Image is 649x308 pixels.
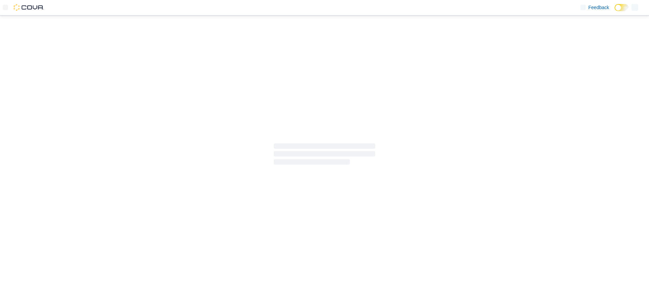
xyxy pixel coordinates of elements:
span: Loading [274,145,375,166]
input: Dark Mode [615,4,629,11]
span: Feedback [588,4,609,11]
a: Feedback [578,1,612,14]
img: Cova [14,4,44,11]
